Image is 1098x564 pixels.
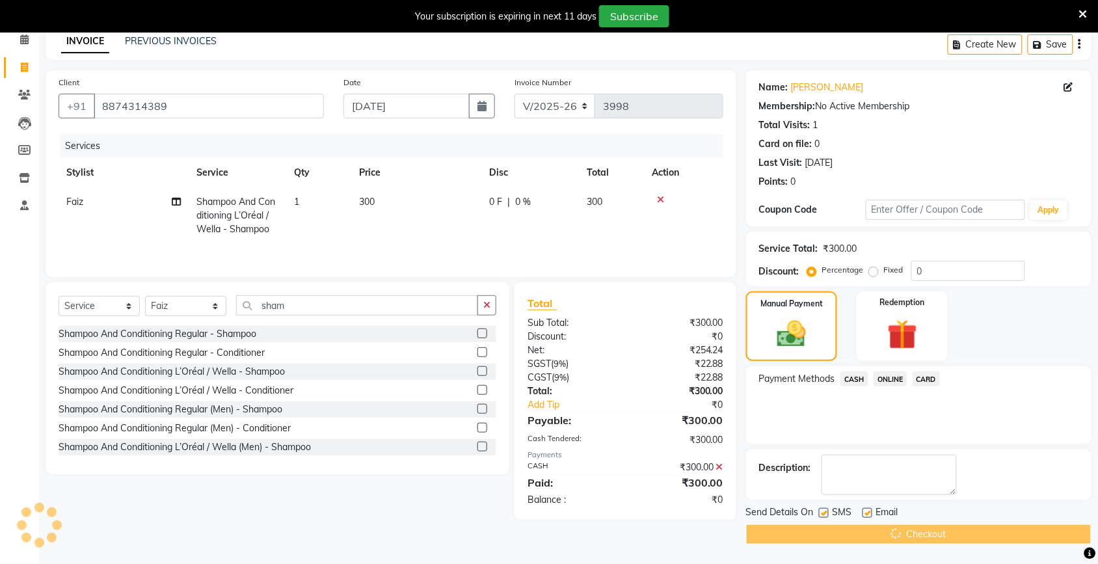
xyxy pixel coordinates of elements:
span: 9% [554,372,567,383]
div: Net: [518,343,626,357]
th: Service [189,158,286,187]
div: Paid: [518,475,626,490]
div: No Active Membership [759,100,1078,113]
div: ₹300.00 [625,433,733,447]
div: ₹300.00 [625,384,733,398]
th: Qty [286,158,351,187]
div: Cash Tendered: [518,433,626,447]
div: ( ) [518,371,626,384]
span: | [507,195,510,209]
span: Faiz [66,196,83,208]
label: Percentage [822,264,864,276]
span: Shampoo And Conditioning L’Oréal / Wella - Shampoo [196,196,275,235]
div: Total Visits: [759,118,810,132]
div: 0 [791,175,796,189]
div: [DATE] [805,156,833,170]
img: _gift.svg [878,316,927,353]
input: Search by Name/Mobile/Email/Code [94,94,324,118]
label: Client [59,77,79,88]
span: CGST [528,371,552,383]
div: ₹0 [625,493,733,507]
span: ONLINE [874,371,907,386]
div: Shampoo And Conditioning L’Oréal / Wella (Men) - Shampoo [59,440,311,454]
label: Date [343,77,361,88]
span: 0 F [489,195,502,209]
div: ₹0 [625,330,733,343]
div: Points: [759,175,788,189]
span: 9% [554,358,566,369]
label: Invoice Number [515,77,571,88]
div: 0 [815,137,820,151]
span: CARD [913,371,941,386]
input: Enter Offer / Coupon Code [866,200,1025,220]
th: Disc [481,158,579,187]
th: Action [644,158,723,187]
div: Description: [759,461,811,475]
span: SMS [833,505,852,522]
button: Apply [1030,200,1067,220]
button: Subscribe [599,5,669,27]
div: ₹22.88 [625,371,733,384]
div: ₹300.00 [625,412,733,428]
div: Card on file: [759,137,812,151]
label: Fixed [884,264,904,276]
div: Coupon Code [759,203,866,217]
span: Email [876,505,898,522]
span: Payment Methods [759,372,835,386]
a: [PERSON_NAME] [791,81,864,94]
div: Name: [759,81,788,94]
div: ₹254.24 [625,343,733,357]
div: Shampoo And Conditioning L’Oréal / Wella - Conditioner [59,384,293,397]
div: ( ) [518,357,626,371]
div: ₹0 [643,398,733,412]
div: ₹300.00 [625,461,733,474]
span: Total [528,297,557,310]
div: Services [60,134,733,158]
div: ₹300.00 [625,475,733,490]
span: 300 [359,196,375,208]
div: Payable: [518,412,626,428]
input: Search or Scan [236,295,478,316]
span: 300 [587,196,602,208]
div: Shampoo And Conditioning Regular (Men) - Conditioner [59,422,291,435]
th: Total [579,158,644,187]
span: CASH [840,371,868,386]
div: Shampoo And Conditioning Regular (Men) - Shampoo [59,403,282,416]
div: Membership: [759,100,816,113]
div: Discount: [518,330,626,343]
label: Manual Payment [760,298,823,310]
a: PREVIOUS INVOICES [125,35,217,47]
span: 0 % [515,195,531,209]
div: Payments [528,450,723,461]
a: INVOICE [61,30,109,53]
button: Create New [948,34,1023,55]
div: Sub Total: [518,316,626,330]
div: ₹300.00 [625,316,733,330]
div: ₹300.00 [823,242,857,256]
th: Price [351,158,481,187]
label: Redemption [880,297,925,308]
div: CASH [518,461,626,474]
div: Balance : [518,493,626,507]
a: Add Tip [518,398,643,412]
div: Shampoo And Conditioning Regular - Shampoo [59,327,256,341]
span: 1 [294,196,299,208]
button: +91 [59,94,95,118]
div: Service Total: [759,242,818,256]
div: Your subscription is expiring in next 11 days [415,10,596,23]
th: Stylist [59,158,189,187]
div: Shampoo And Conditioning Regular - Conditioner [59,346,265,360]
div: Shampoo And Conditioning L’Oréal / Wella - Shampoo [59,365,285,379]
div: ₹22.88 [625,357,733,371]
div: Last Visit: [759,156,803,170]
span: Send Details On [746,505,814,522]
div: 1 [813,118,818,132]
span: SGST [528,358,551,369]
div: Discount: [759,265,799,278]
div: Total: [518,384,626,398]
button: Save [1028,34,1073,55]
img: _cash.svg [768,317,815,351]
